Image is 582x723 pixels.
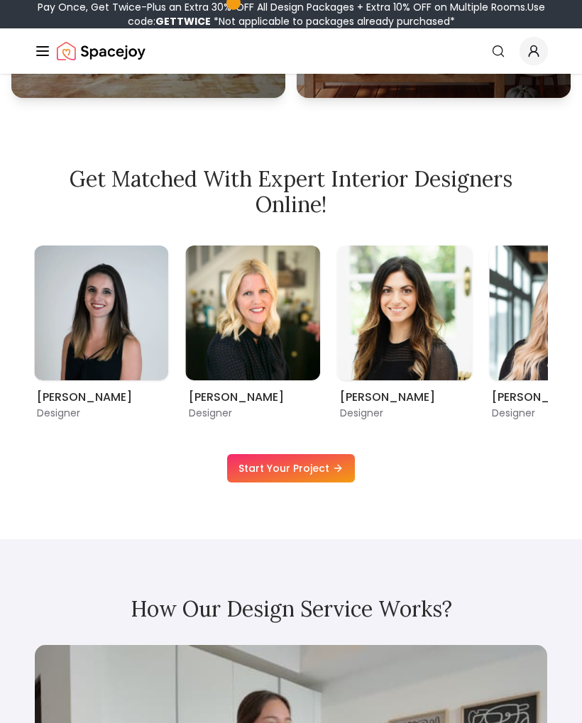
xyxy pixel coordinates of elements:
[337,245,472,380] img: Christina Manzo
[34,245,169,380] img: Angela Amore
[227,454,355,482] a: Start Your Project
[57,37,145,65] img: Spacejoy Logo
[34,166,548,217] h2: Get Matched with Expert Interior Designers Online!
[337,245,472,420] div: 4 / 9
[186,245,321,420] div: 3 / 9
[37,406,166,420] p: Designer
[34,245,548,420] div: Carousel
[34,245,169,420] div: 2 / 9
[155,14,211,28] b: GETTWICE
[211,14,455,28] span: *Not applicable to packages already purchased*
[186,245,321,380] img: Tina Martidelcampo
[189,406,318,420] p: Designer
[37,389,166,406] h6: [PERSON_NAME]
[34,596,548,622] h2: How Our Design Service Works?
[340,406,469,420] p: Designer
[340,389,469,406] h6: [PERSON_NAME]
[189,389,318,406] h6: [PERSON_NAME]
[57,37,145,65] a: Spacejoy
[34,28,548,74] nav: Global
